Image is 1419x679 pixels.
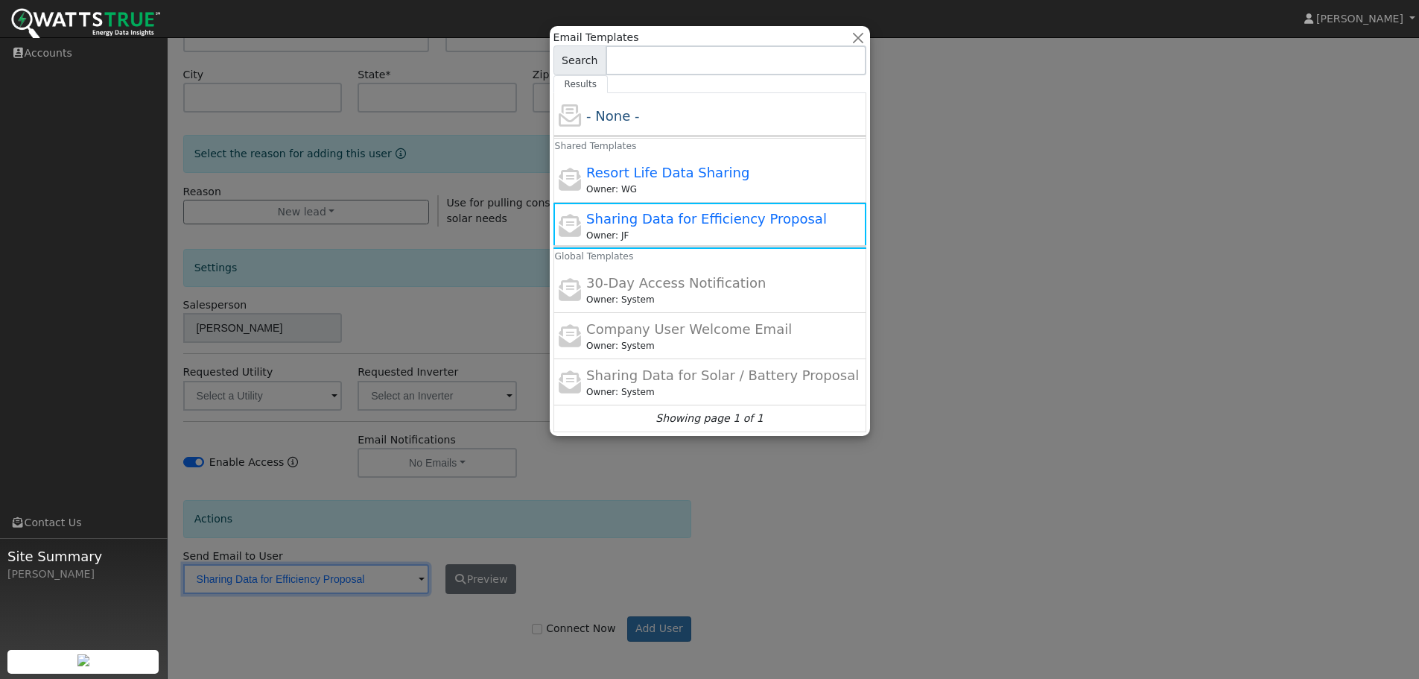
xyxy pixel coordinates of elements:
h6: Shared Templates [545,136,565,157]
div: Leroy Coffman [586,293,863,306]
div: [PERSON_NAME] [7,566,159,582]
a: Results [553,75,609,93]
span: Site Summary [7,546,159,566]
span: Resort Life Data Sharing [586,165,749,180]
div: William Geist [586,183,863,196]
span: 30-Day Access Notification [586,275,766,291]
span: Sharing Data for Solar / Battery Proposal [586,367,859,383]
span: [PERSON_NAME] [1316,13,1403,25]
span: Search [553,45,606,75]
div: Justin Finney [586,229,863,242]
img: WattsTrue [11,8,160,42]
span: Email Templates [553,30,639,45]
span: Company User Welcome Email [586,321,792,337]
i: Showing page 1 of 1 [655,411,763,426]
div: Leroy Coffman [586,339,863,353]
div: Leroy Coffman [586,385,863,399]
span: Sharing Data for Efficiency Proposal [586,211,827,227]
img: retrieve [77,654,89,666]
span: - None - [586,108,639,124]
h6: Global Templates [545,246,565,268]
